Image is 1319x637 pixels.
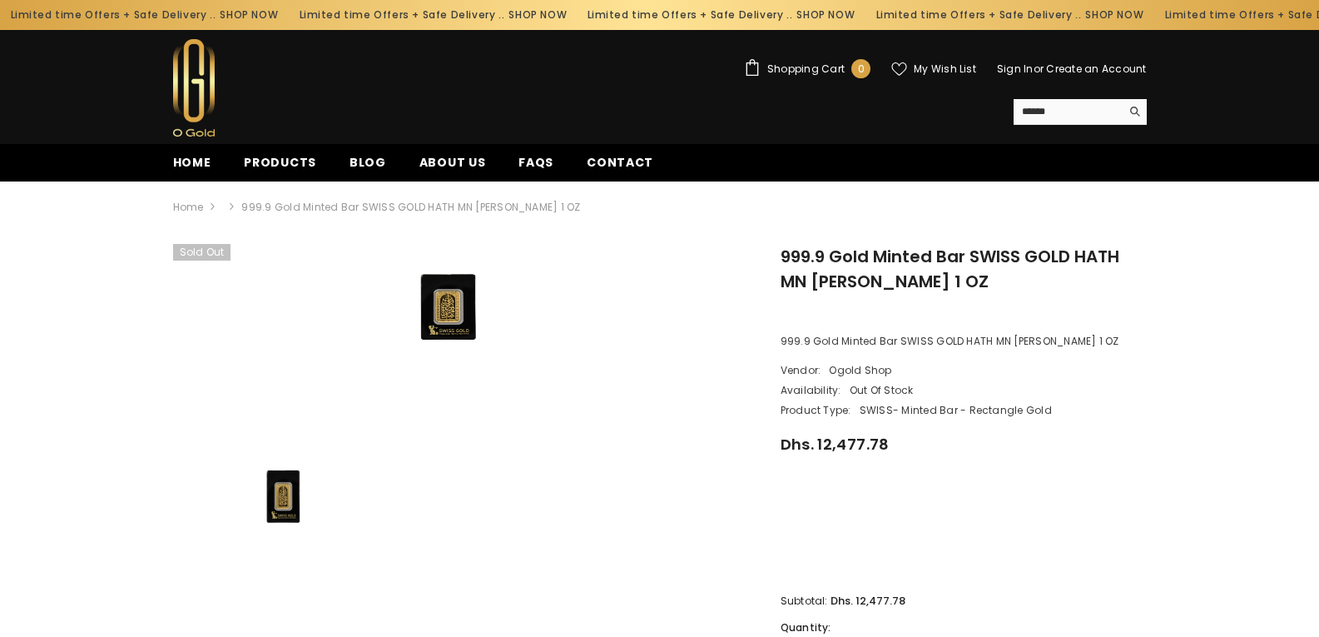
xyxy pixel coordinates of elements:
div: 999.9 Gold Minted Bar SWISS GOLD HATH MN [PERSON_NAME] 1 OZ [781,332,1147,351]
span: 0 [858,60,865,78]
span: Home [173,154,211,171]
span: Blog [350,154,386,171]
a: Home [156,153,228,182]
a: Create an Account [1046,62,1146,76]
a: Blog [333,153,403,182]
span: 999.9 Gold Minted Bar SWISS GOLD HATH MN [PERSON_NAME] 1 OZ [241,198,580,216]
span: Product Type: [781,401,851,421]
div: Limited time Offers + Safe Delivery .. [561,2,850,28]
a: SHOP NOW [492,6,550,24]
span: Dhs. 12,477.78 [781,434,890,455]
summary: Search [1014,99,1147,125]
a: FAQs [502,153,570,182]
nav: breadcrumbs [173,190,1147,225]
a: SHOP NOW [1069,6,1128,24]
a: About us [403,153,503,182]
img: 999.9 Gold Minted Bar SWISS GOLD HATH MN FADL RABY 1 OZ [210,386,360,607]
a: SHOP NOW [781,6,839,24]
span: 999.9 Gold Minted Bar SWISS GOLD HATH MN [PERSON_NAME] 1 OZ [781,245,1119,293]
span: Dhs. 12,477.78 [831,593,905,609]
a: Products [227,153,333,182]
span: My Wish List [914,64,976,74]
label: Quantity: [781,619,872,637]
span: Out Of Stock [844,381,914,401]
a: Sign In [997,62,1034,76]
div: Limited time Offers + Safe Delivery .. [272,2,561,28]
span: SWISS- Minted Bar - Rectangle Gold [854,401,1052,421]
a: Contact [570,153,670,182]
a: Home [173,198,204,216]
div: Limited time Offers + Safe Delivery .. [849,2,1138,28]
span: or [1034,62,1044,76]
span: Shopping Cart [767,64,845,74]
span: Products [244,154,316,171]
span: Contact [587,154,653,171]
span: About us [419,154,486,171]
a: Ogold Shop [829,363,891,377]
a: SHOP NOW [204,6,262,24]
span: Sold out [173,244,231,261]
button: Search [1121,99,1147,124]
span: Subtotal: [781,594,828,608]
a: My Wish List [891,62,976,77]
span: Availability: [781,381,841,401]
span: FAQs [518,154,553,171]
a: Shopping Cart [744,59,870,78]
img: Ogold Shop [173,39,215,137]
span: Vendor: [781,361,821,381]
